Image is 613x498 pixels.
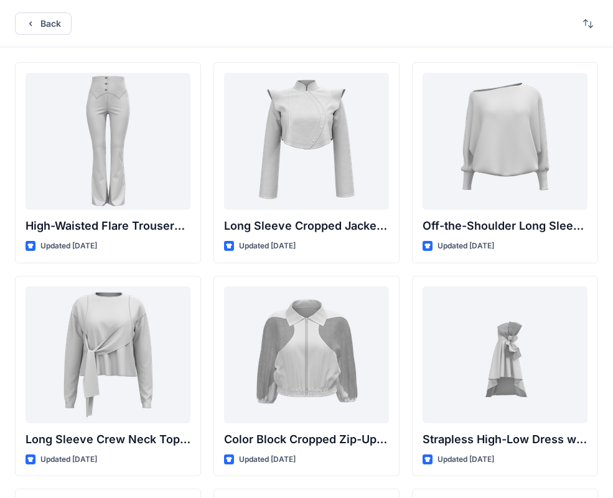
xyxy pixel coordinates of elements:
p: Updated [DATE] [438,240,494,253]
p: Long Sleeve Cropped Jacket with Mandarin Collar and Shoulder Detail [224,217,389,235]
p: Updated [DATE] [239,240,296,253]
p: Updated [DATE] [40,240,97,253]
p: Updated [DATE] [239,453,296,466]
a: Off-the-Shoulder Long Sleeve Top [423,73,587,210]
a: Long Sleeve Crew Neck Top with Asymmetrical Tie Detail [26,286,190,423]
p: Long Sleeve Crew Neck Top with Asymmetrical Tie Detail [26,431,190,448]
button: Back [15,12,72,35]
p: Strapless High-Low Dress with Side Bow Detail [423,431,587,448]
p: Color Block Cropped Zip-Up Jacket with Sheer Sleeves [224,431,389,448]
p: Updated [DATE] [438,453,494,466]
a: High-Waisted Flare Trousers with Button Detail [26,73,190,210]
p: Off-the-Shoulder Long Sleeve Top [423,217,587,235]
p: Updated [DATE] [40,453,97,466]
a: Strapless High-Low Dress with Side Bow Detail [423,286,587,423]
a: Long Sleeve Cropped Jacket with Mandarin Collar and Shoulder Detail [224,73,389,210]
p: High-Waisted Flare Trousers with Button Detail [26,217,190,235]
a: Color Block Cropped Zip-Up Jacket with Sheer Sleeves [224,286,389,423]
